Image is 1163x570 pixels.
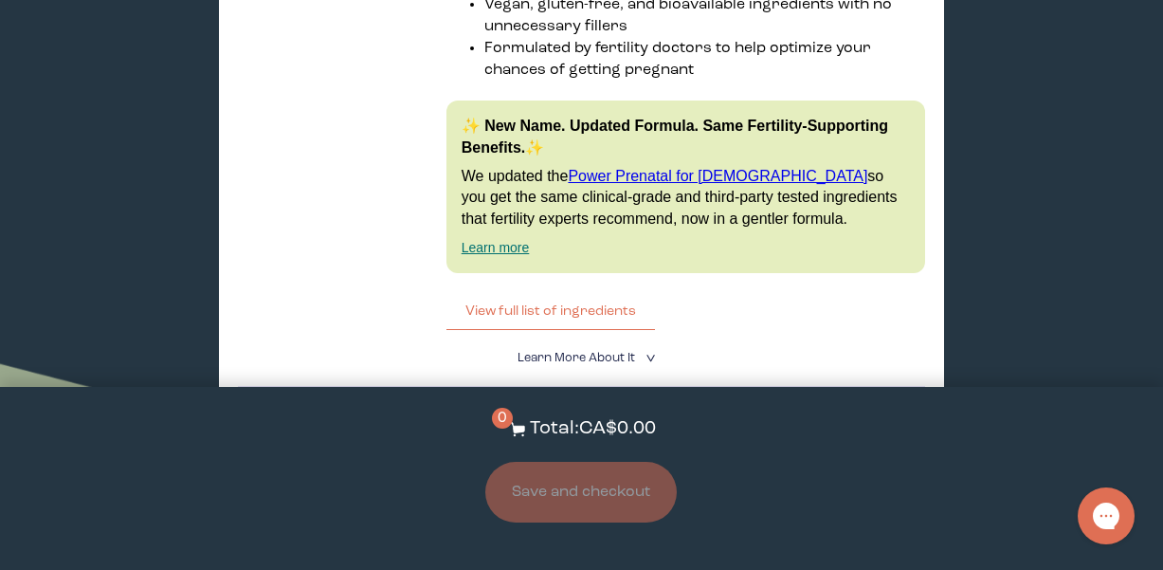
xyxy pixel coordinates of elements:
strong: ✨ New Name. Updated Formula. Same Fertility-Supporting Benefits.✨ [462,118,888,155]
p: Total: CA$0.00 [530,415,656,443]
span: Learn More About it [518,352,635,364]
i: < [640,353,658,363]
iframe: Gorgias live chat messenger [1068,481,1144,551]
span: 0 [492,408,513,429]
summary: Learn More About it < [518,349,645,367]
a: Power Prenatal for [DEMOGRAPHIC_DATA] [568,168,867,184]
button: Save and checkout [485,462,677,523]
a: Learn more [462,240,530,255]
button: View full list of ingredients [446,292,655,330]
p: We updated the so you get the same clinical-grade and third-party tested ingredients that fertili... [462,166,911,230]
li: Formulated by fertility doctors to help optimize your chances of getting pregnant [484,38,926,82]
